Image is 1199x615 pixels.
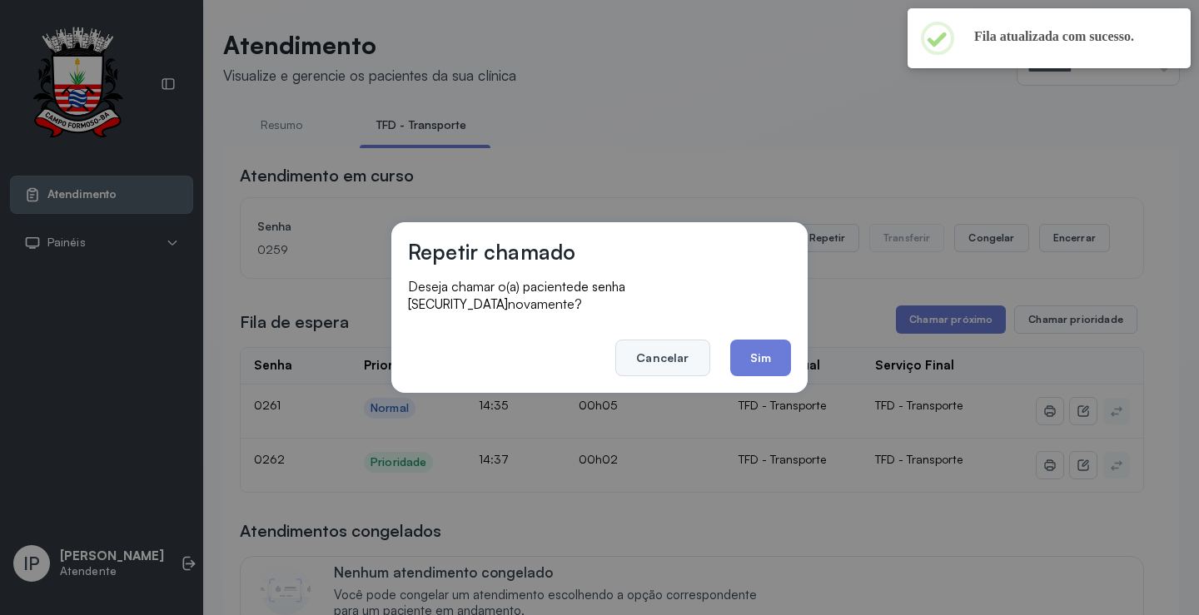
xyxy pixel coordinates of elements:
[408,279,625,312] span: de senha [SECURITY_DATA]
[408,239,575,265] h3: Repetir chamado
[974,28,1164,45] h2: Fila atualizada com sucesso.
[615,340,709,376] button: Cancelar
[730,340,791,376] button: Sim
[408,278,791,313] p: Deseja chamar o(a) paciente novamente?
